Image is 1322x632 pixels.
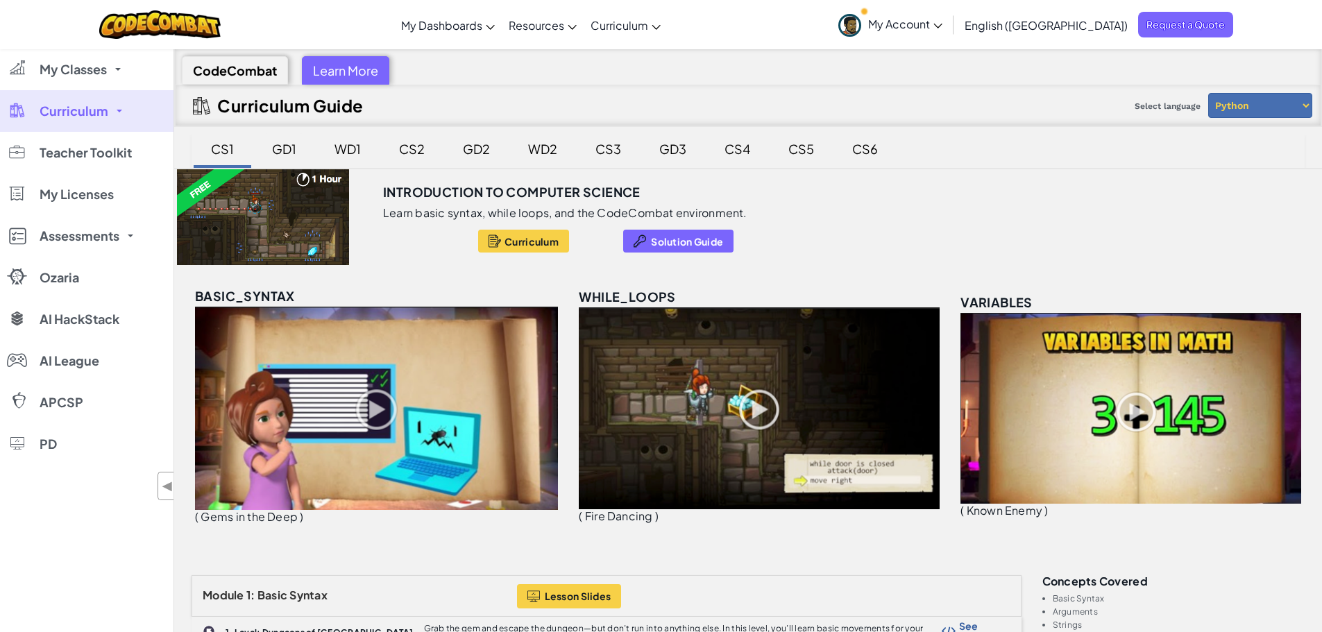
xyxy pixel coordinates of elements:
span: My Classes [40,63,107,76]
a: English ([GEOGRAPHIC_DATA]) [958,6,1135,44]
img: IconCurriculumGuide.svg [193,97,210,114]
div: WD2 [514,133,571,165]
span: Module [203,588,244,602]
span: Fire Dancing [585,509,653,523]
a: Request a Quote [1138,12,1233,37]
span: ( [195,509,198,524]
span: ) [1044,503,1048,518]
div: CodeCombat [182,56,288,85]
span: variables [960,294,1033,310]
a: Resources [502,6,584,44]
span: ( [579,509,582,523]
img: CodeCombat logo [99,10,221,39]
span: ◀ [162,476,173,496]
span: Ozaria [40,271,79,284]
div: GD1 [258,133,310,165]
p: Learn basic syntax, while loops, and the CodeCombat environment. [383,206,747,220]
span: ( [960,503,964,518]
img: variables_unlocked.png [960,313,1301,504]
div: GD3 [645,133,700,165]
span: English ([GEOGRAPHIC_DATA]) [965,18,1128,33]
button: Curriculum [478,230,569,253]
span: Gems in the Deep [201,509,298,524]
span: Solution Guide [651,236,723,247]
span: Resources [509,18,564,33]
li: Arguments [1053,607,1305,616]
span: Basic Syntax [257,588,328,602]
span: My Licenses [40,188,114,200]
a: My Dashboards [394,6,502,44]
li: Strings [1053,620,1305,629]
span: Curriculum [591,18,648,33]
a: My Account [831,3,949,46]
span: AI League [40,355,99,367]
span: while_loops [579,289,675,305]
span: basic_syntax [195,288,295,304]
span: Teacher Toolkit [40,146,132,159]
span: Lesson Slides [545,590,611,601]
span: My Dashboards [401,18,482,33]
div: CS3 [582,133,635,165]
span: Curriculum [505,236,559,247]
button: Lesson Slides [517,584,622,608]
div: Learn More [302,56,389,85]
h2: Curriculum Guide [217,96,364,115]
span: Select language [1129,96,1206,117]
div: GD2 [449,133,504,165]
div: CS5 [774,133,828,165]
h3: Concepts covered [1042,575,1305,587]
span: Known Enemy [967,503,1043,518]
span: 1: [246,588,255,602]
div: CS4 [711,133,764,165]
span: AI HackStack [40,313,119,325]
h3: Introduction to Computer Science [383,182,641,203]
span: ) [655,509,659,523]
span: Curriculum [40,105,108,117]
span: ) [300,509,303,524]
span: Assessments [40,230,119,242]
li: Basic Syntax [1053,594,1305,603]
a: Curriculum [584,6,668,44]
div: WD1 [321,133,375,165]
button: Solution Guide [623,230,734,253]
div: CS2 [385,133,439,165]
img: basic_syntax_unlocked.png [195,307,558,510]
span: My Account [868,17,942,31]
img: avatar [838,14,861,37]
div: CS1 [197,133,248,165]
div: CS6 [838,133,892,165]
img: while_loops_unlocked.png [579,307,940,509]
